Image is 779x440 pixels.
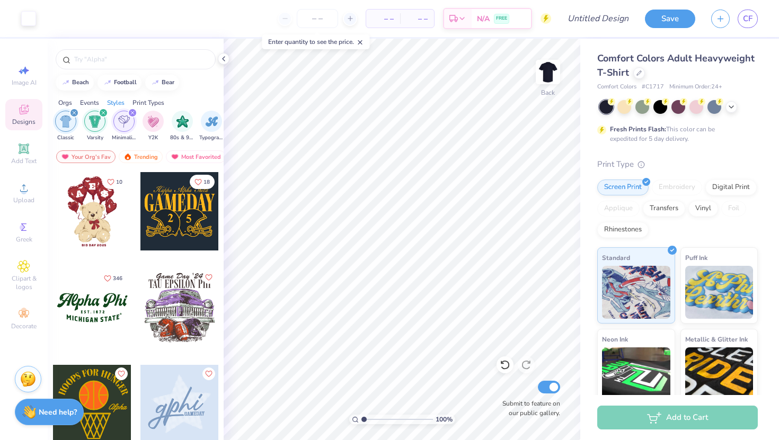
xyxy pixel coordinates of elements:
img: Y2K Image [147,115,159,128]
div: football [114,79,137,85]
label: Submit to feature on our public gallery. [497,399,560,418]
span: Comfort Colors Adult Heavyweight T-Shirt [597,52,755,79]
strong: Fresh Prints Flash: [610,125,666,133]
div: Screen Print [597,179,649,195]
span: 10 [116,179,122,185]
div: filter for Varsity [84,111,105,142]
span: CF [743,13,753,25]
img: trend_line.gif [103,79,112,86]
button: filter button [199,111,224,142]
img: Typography Image [206,115,218,128]
div: filter for Minimalist [112,111,136,142]
div: bear [162,79,174,85]
input: Untitled Design [559,8,637,29]
div: Back [541,88,555,97]
div: Vinyl [688,201,718,217]
button: football [98,75,141,91]
button: filter button [143,111,164,142]
button: Like [202,367,215,380]
button: Save [645,10,695,28]
img: Minimalist Image [118,115,130,128]
div: Orgs [58,98,72,107]
img: Metallic & Glitter Ink [685,347,754,400]
div: filter for Y2K [143,111,164,142]
div: Most Favorited [166,150,226,163]
div: Digital Print [705,179,757,195]
button: filter button [55,111,76,142]
img: Neon Ink [602,347,670,400]
div: Enter quantity to see the price. [262,34,370,49]
button: bear [145,75,179,91]
img: trend_line.gif [151,79,160,86]
button: Like [115,367,128,380]
div: Transfers [643,201,685,217]
span: Standard [602,252,630,263]
span: Minimum Order: 24 + [669,83,722,92]
div: Trending [119,150,163,163]
img: trending.gif [123,153,132,160]
div: Embroidery [652,179,702,195]
a: CF [738,10,758,28]
img: most_fav.gif [171,153,179,160]
span: 80s & 90s [170,134,194,142]
div: This color can be expedited for 5 day delivery. [610,124,740,143]
span: Comfort Colors [597,83,636,92]
img: Puff Ink [685,266,754,319]
button: filter button [112,111,136,142]
span: Neon Ink [602,334,628,345]
div: filter for Typography [199,111,224,142]
button: Like [202,271,215,284]
span: Add Text [11,157,37,165]
button: Like [102,175,127,189]
strong: Need help? [39,407,77,417]
button: beach [56,75,94,91]
img: Classic Image [60,115,72,128]
span: Clipart & logos [5,274,42,291]
div: Your Org's Fav [56,150,116,163]
span: – – [406,13,428,24]
span: 346 [113,276,122,281]
img: trend_line.gif [61,79,70,86]
span: Designs [12,118,36,126]
span: Puff Ink [685,252,707,263]
span: Y2K [148,134,158,142]
button: Like [190,175,215,189]
button: filter button [84,111,105,142]
span: Metallic & Glitter Ink [685,334,748,345]
span: Typography [199,134,224,142]
div: Print Types [132,98,164,107]
img: 80s & 90s Image [176,115,189,128]
button: Like [99,271,127,285]
span: FREE [496,15,507,22]
input: – – [297,9,338,28]
span: N/A [477,13,490,24]
input: Try "Alpha" [73,54,209,65]
img: most_fav.gif [61,153,69,160]
span: # C1717 [642,83,664,92]
div: Styles [107,98,125,107]
div: filter for Classic [55,111,76,142]
img: Standard [602,266,670,319]
div: beach [72,79,89,85]
img: Back [537,61,559,83]
span: 100 % [436,415,453,424]
span: Greek [16,235,32,244]
div: Foil [721,201,746,217]
span: Upload [13,196,34,204]
span: Image AI [12,78,37,87]
span: Classic [57,134,74,142]
button: filter button [170,111,194,142]
img: Varsity Image [89,115,101,128]
span: Decorate [11,322,37,330]
div: Rhinestones [597,222,649,238]
span: Minimalist [112,134,136,142]
span: Varsity [87,134,103,142]
div: Applique [597,201,640,217]
div: Print Type [597,158,758,170]
span: 18 [203,179,210,185]
span: – – [373,13,394,24]
div: filter for 80s & 90s [170,111,194,142]
div: Events [80,98,99,107]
